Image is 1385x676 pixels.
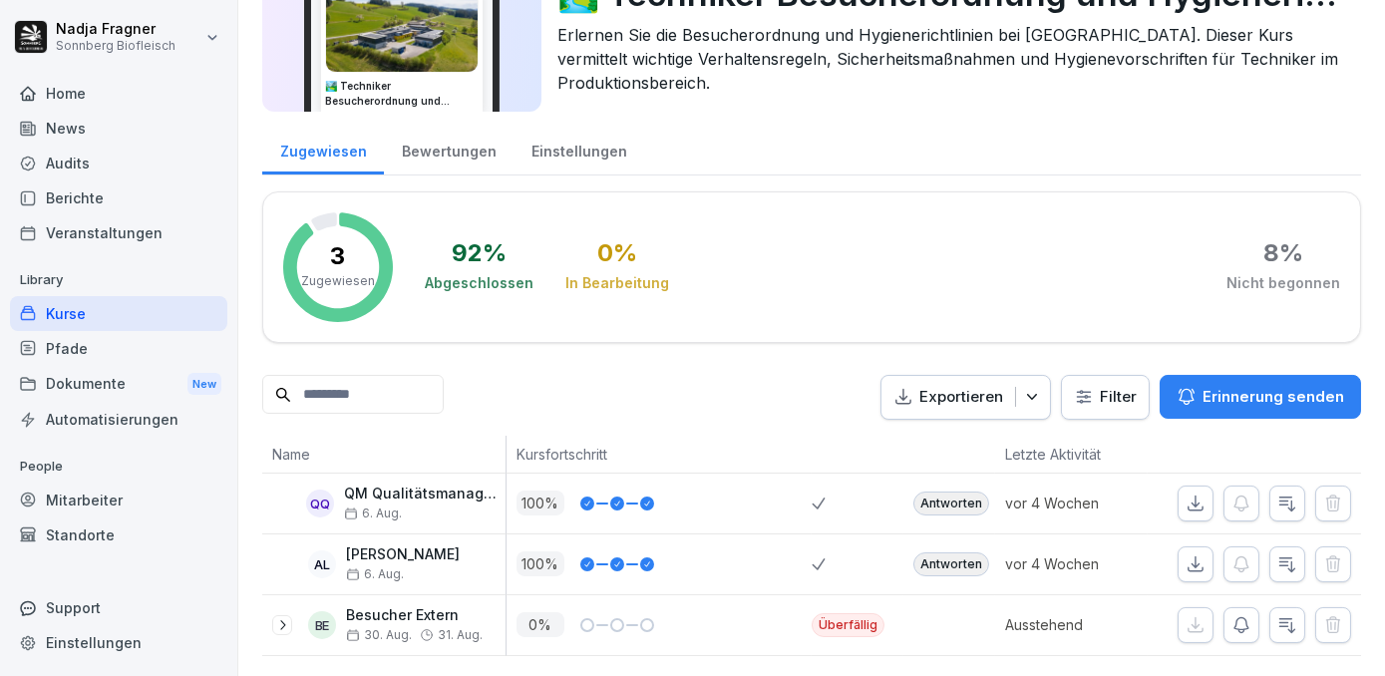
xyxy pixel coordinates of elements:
span: 6. Aug. [344,507,402,520]
span: 6. Aug. [346,567,404,581]
p: Exportieren [919,386,1003,409]
p: 3 [331,244,346,268]
a: News [10,111,227,146]
button: Exportieren [880,375,1051,420]
a: Automatisierungen [10,402,227,437]
p: Erinnerung senden [1203,386,1344,408]
p: vor 4 Wochen [1005,493,1148,513]
button: Erinnerung senden [1160,375,1361,419]
a: Audits [10,146,227,180]
p: Ausstehend [1005,614,1148,635]
div: Filter [1074,387,1137,407]
div: Abgeschlossen [425,273,533,293]
span: 30. Aug. [346,628,412,642]
p: Erlernen Sie die Besucherordnung und Hygienerichtlinien bei [GEOGRAPHIC_DATA]. Dieser Kurs vermit... [557,23,1345,95]
a: Zugewiesen [262,124,384,174]
a: Mitarbeiter [10,483,227,517]
p: vor 4 Wochen [1005,553,1148,574]
div: QQ [306,490,334,517]
div: BE [308,611,336,639]
a: Veranstaltungen [10,215,227,250]
p: People [10,451,227,483]
p: 0 % [517,612,564,637]
div: Antworten [913,552,989,576]
p: Name [272,444,496,465]
p: Zugewiesen [301,272,375,290]
a: Einstellungen [10,625,227,660]
p: Library [10,264,227,296]
p: QM Qualitätsmanagement [344,486,506,503]
a: Einstellungen [514,124,644,174]
span: 31. Aug. [438,628,483,642]
h3: 🏞️ Techniker Besucherordnung und Hygienerichtlinien bei [GEOGRAPHIC_DATA] [325,79,479,109]
div: 92 % [452,241,507,265]
div: In Bearbeitung [565,273,669,293]
div: Support [10,590,227,625]
div: 8 % [1263,241,1303,265]
a: Pfade [10,331,227,366]
a: Berichte [10,180,227,215]
p: Letzte Aktivität [1005,444,1138,465]
div: Überfällig [812,613,884,637]
p: [PERSON_NAME] [346,546,460,563]
a: Home [10,76,227,111]
p: 100 % [517,491,564,515]
a: Standorte [10,517,227,552]
p: Sonnberg Biofleisch [56,39,175,53]
div: Antworten [913,492,989,515]
p: 100 % [517,551,564,576]
p: Nadja Fragner [56,21,175,38]
a: DokumenteNew [10,366,227,403]
a: Bewertungen [384,124,514,174]
div: Dokumente [10,366,227,403]
div: 0 % [597,241,637,265]
button: Filter [1062,376,1149,419]
div: AL [308,550,336,578]
div: New [187,373,221,396]
div: Nicht begonnen [1226,273,1340,293]
a: Kurse [10,296,227,331]
p: Besucher Extern [346,607,483,624]
p: Kursfortschritt [517,444,802,465]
